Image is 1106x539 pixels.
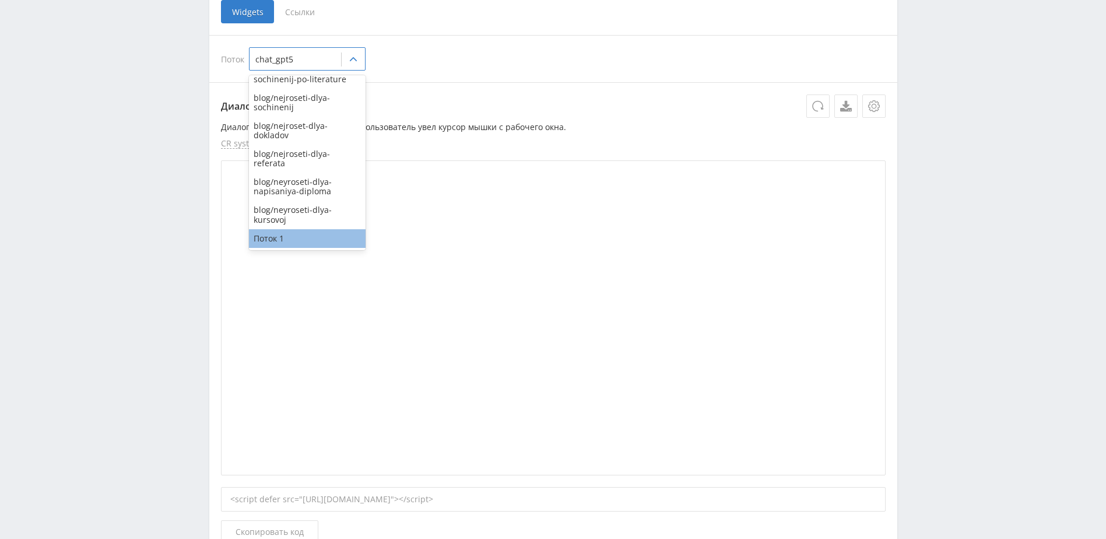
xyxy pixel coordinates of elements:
div: Поток 1 [249,229,366,248]
div: blog/nejroseti-dlya-referata [249,145,366,173]
div: blog/nejroseti-dlya-sochinenij [249,89,366,117]
div: Поток [221,47,886,71]
button: Настройки [862,94,886,118]
div: blog/nejroset-dlya-dokladov [249,117,366,145]
li: : N/A [221,139,278,149]
p: Диалоговое окно (Dialog) [221,94,886,118]
span: Скопировать код [236,527,304,537]
p: Диалоговое окно всплывает, если пользователь увел курсор мышки с рабочего окна. [221,123,886,132]
div: blog/neyroseti-dlya-napisaniya-diploma [249,173,366,201]
span: CR system [221,139,261,149]
div: blog/neyroseti-dlya-kursovoj [249,201,366,229]
button: Обновить [806,94,830,118]
div: <script defer src="[URL][DOMAIN_NAME]"></script> [221,487,886,512]
a: Скачать [834,94,858,118]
